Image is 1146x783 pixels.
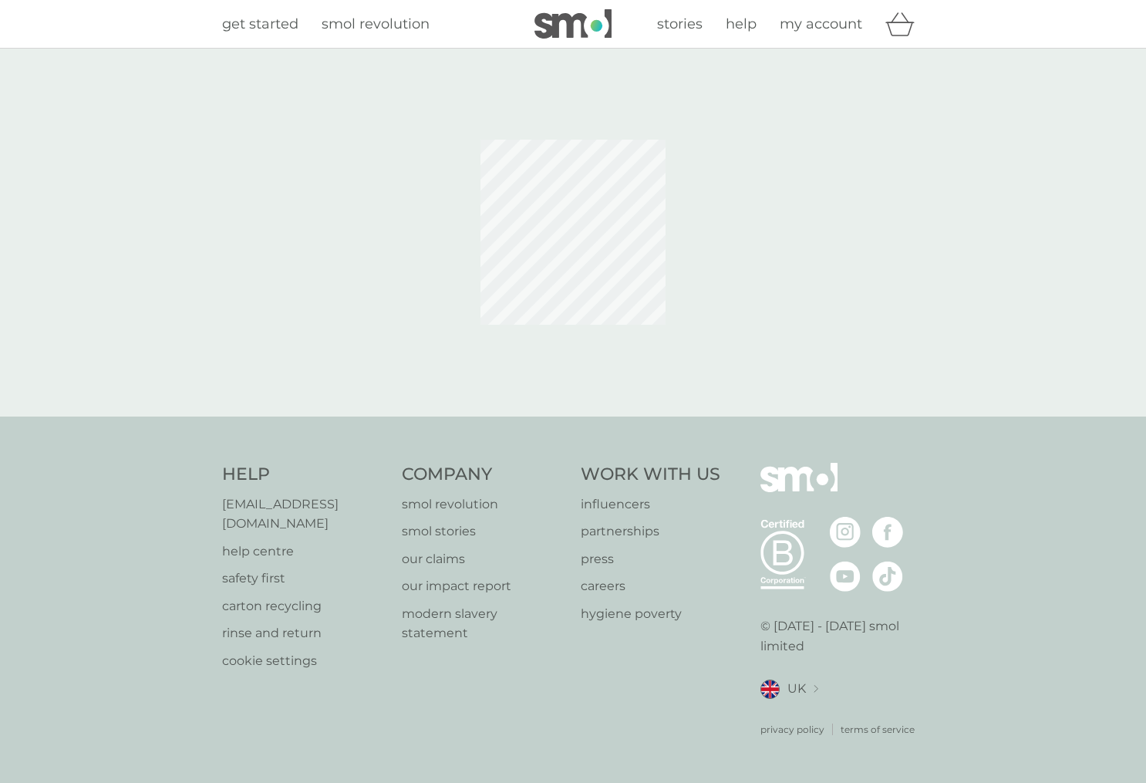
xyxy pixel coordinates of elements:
a: press [581,549,720,569]
a: get started [222,13,298,35]
a: partnerships [581,521,720,542]
h4: Company [402,463,566,487]
span: stories [657,15,703,32]
a: cookie settings [222,651,386,671]
a: smol stories [402,521,566,542]
a: rinse and return [222,623,386,643]
span: UK [787,679,806,699]
span: smol revolution [322,15,430,32]
div: basket [885,8,924,39]
a: help [726,13,757,35]
a: smol revolution [322,13,430,35]
a: careers [581,576,720,596]
img: visit the smol Tiktok page [872,561,903,592]
a: hygiene poverty [581,604,720,624]
a: my account [780,13,862,35]
a: safety first [222,569,386,589]
a: terms of service [841,722,915,737]
img: smol [760,463,838,515]
img: visit the smol Youtube page [830,561,861,592]
span: get started [222,15,298,32]
a: help centre [222,542,386,562]
img: select a new location [814,685,818,694]
a: stories [657,13,703,35]
img: visit the smol Facebook page [872,517,903,548]
h4: Help [222,463,386,487]
a: influencers [581,494,720,515]
a: smol revolution [402,494,566,515]
img: UK flag [760,680,780,699]
img: smol [534,9,612,39]
a: privacy policy [760,722,824,737]
p: © [DATE] - [DATE] smol limited [760,616,925,656]
span: help [726,15,757,32]
img: visit the smol Instagram page [830,517,861,548]
a: our impact report [402,576,566,596]
span: my account [780,15,862,32]
a: modern slavery statement [402,604,566,643]
a: our claims [402,549,566,569]
h4: Work With Us [581,463,720,487]
a: carton recycling [222,596,386,616]
a: [EMAIL_ADDRESS][DOMAIN_NAME] [222,494,386,534]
